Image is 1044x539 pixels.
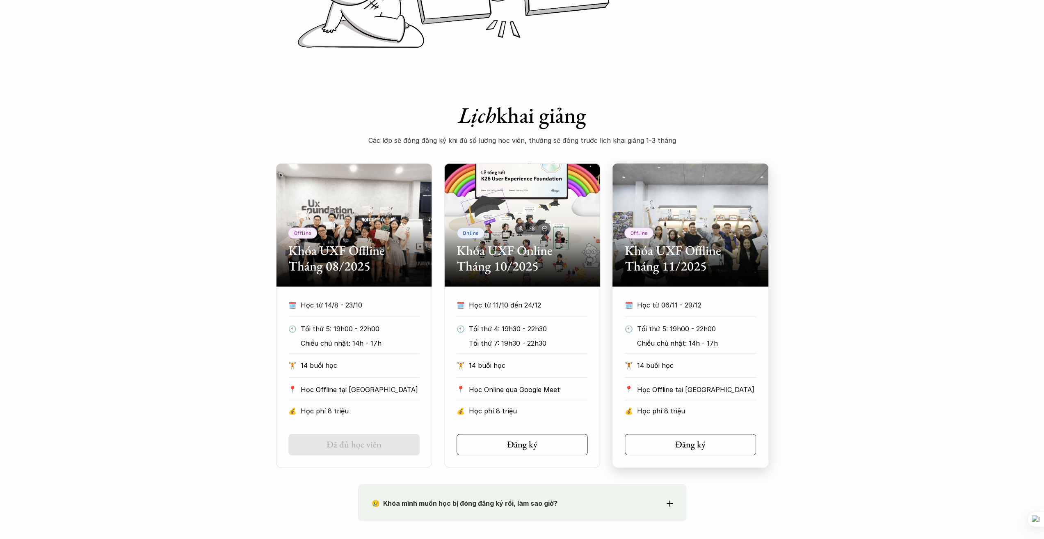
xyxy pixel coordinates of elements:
[372,499,557,507] strong: 😢 Khóa mình muốn học bị đóng đăng ký rồi, làm sao giờ?
[637,299,756,311] p: Học từ 06/11 - 29/12
[288,385,297,393] p: 📍
[637,405,756,417] p: Học phí 8 triệu
[288,323,297,335] p: 🕙
[469,383,588,396] p: Học Online qua Google Meet
[327,439,382,450] h5: Đã đủ học viên
[637,337,752,349] p: Chiều chủ nhật: 14h - 17h
[301,383,420,396] p: Học Offline tại [GEOGRAPHIC_DATA]
[469,323,583,335] p: Tối thứ 4: 19h30 - 22h30
[469,359,588,372] p: 14 buổi học
[301,337,415,349] p: Chiều chủ nhật: 14h - 17h
[637,323,752,335] p: Tối thứ 5: 19h00 - 22h00
[457,359,465,372] p: 🏋️
[301,299,420,311] p: Học từ 14/8 - 23/10
[463,230,479,236] p: Online
[675,439,706,450] h5: Đăng ký
[637,383,756,396] p: Học Offline tại [GEOGRAPHIC_DATA]
[469,299,588,311] p: Học từ 11/10 đến 24/12
[457,385,465,393] p: 📍
[358,134,686,147] p: Các lớp sẽ đóng đăng ký khi đủ số lượng học viên, thường sẽ đóng trước lịch khai giảng 1-3 tháng
[358,102,686,128] h1: khai giảng
[301,323,415,335] p: Tối thứ 5: 19h00 - 22h00
[625,434,756,455] a: Đăng ký
[301,359,420,372] p: 14 buổi học
[625,385,633,393] p: 📍
[507,439,537,450] h5: Đăng ký
[457,434,588,455] a: Đăng ký
[288,405,297,417] p: 💰
[457,299,465,311] p: 🗓️
[288,359,297,372] p: 🏋️
[457,323,465,335] p: 🕙
[294,230,311,236] p: Offline
[625,359,633,372] p: 🏋️
[625,299,633,311] p: 🗓️
[625,323,633,335] p: 🕙
[625,405,633,417] p: 💰
[288,243,420,274] h2: Khóa UXF Offline Tháng 08/2025
[637,359,756,372] p: 14 buổi học
[630,230,647,236] p: Offline
[469,405,588,417] p: Học phí 8 triệu
[288,299,297,311] p: 🗓️
[457,243,588,274] h2: Khóa UXF Online Tháng 10/2025
[458,101,496,129] em: Lịch
[469,337,583,349] p: Tối thứ 7: 19h30 - 22h30
[301,405,420,417] p: Học phí 8 triệu
[625,243,756,274] h2: Khóa UXF Offline Tháng 11/2025
[457,405,465,417] p: 💰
